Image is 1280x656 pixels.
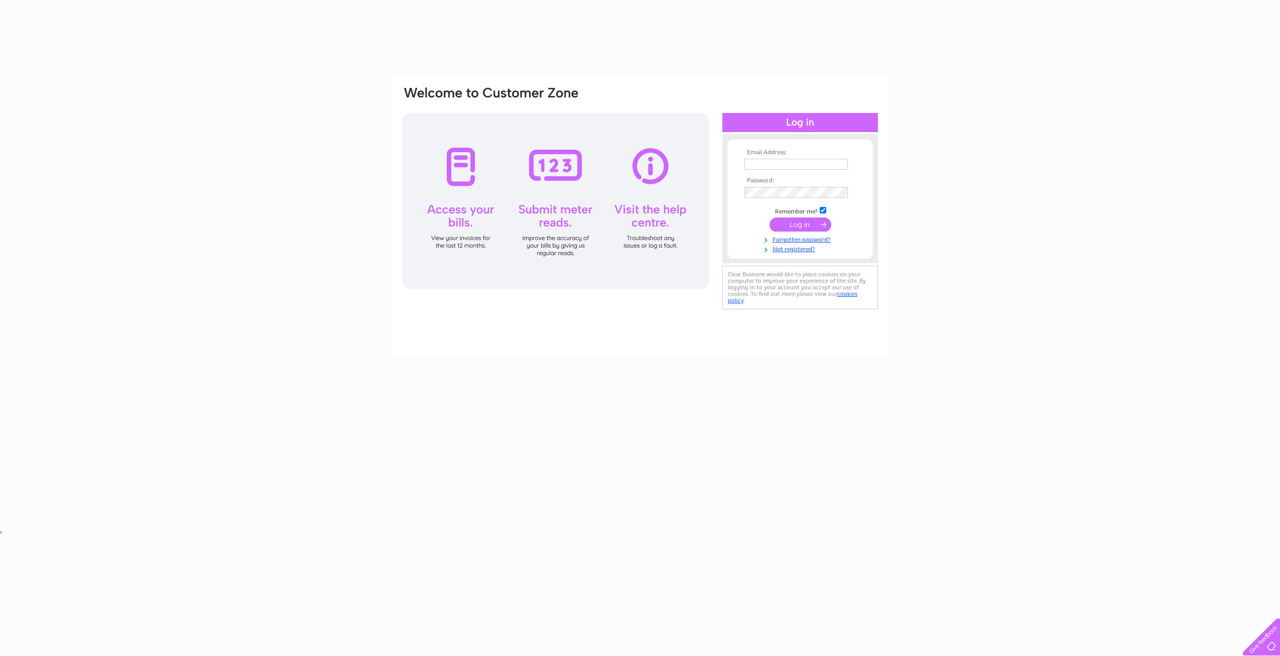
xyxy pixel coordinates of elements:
td: Remember me? [742,205,858,215]
th: Password: [742,177,858,184]
a: Forgotten password? [744,234,858,244]
a: Not registered? [744,244,858,253]
a: cookies policy [728,290,857,304]
div: Clear Business would like to place cookies on your computer to improve your experience of the sit... [722,266,878,309]
input: Submit [770,217,831,232]
th: Email Address: [742,149,858,156]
